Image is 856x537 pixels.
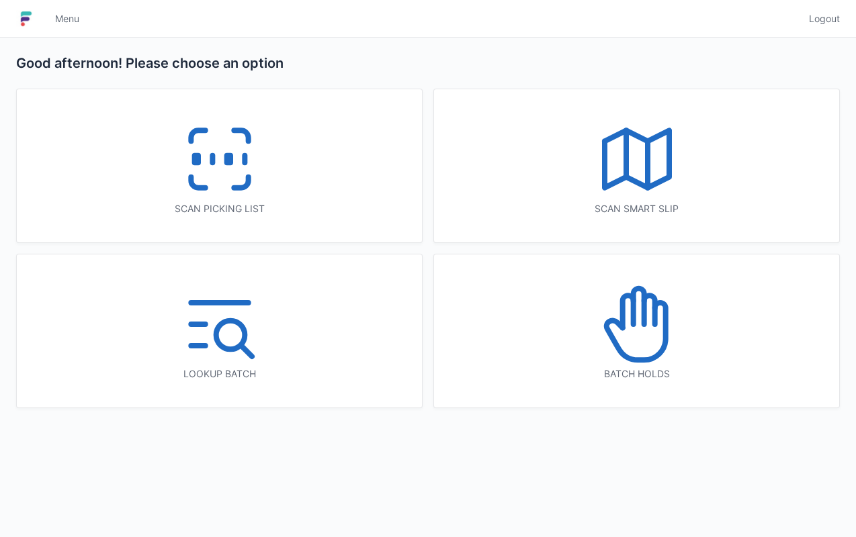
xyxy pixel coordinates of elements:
[809,12,840,26] span: Logout
[16,254,423,408] a: Lookup batch
[433,89,840,243] a: Scan smart slip
[16,54,840,72] h2: Good afternoon! Please choose an option
[16,89,423,243] a: Scan picking list
[55,12,79,26] span: Menu
[47,7,87,31] a: Menu
[44,367,395,381] div: Lookup batch
[44,202,395,215] div: Scan picking list
[801,7,840,31] a: Logout
[461,202,812,215] div: Scan smart slip
[433,254,840,408] a: Batch holds
[16,8,36,30] img: logo-small.jpg
[461,367,812,381] div: Batch holds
